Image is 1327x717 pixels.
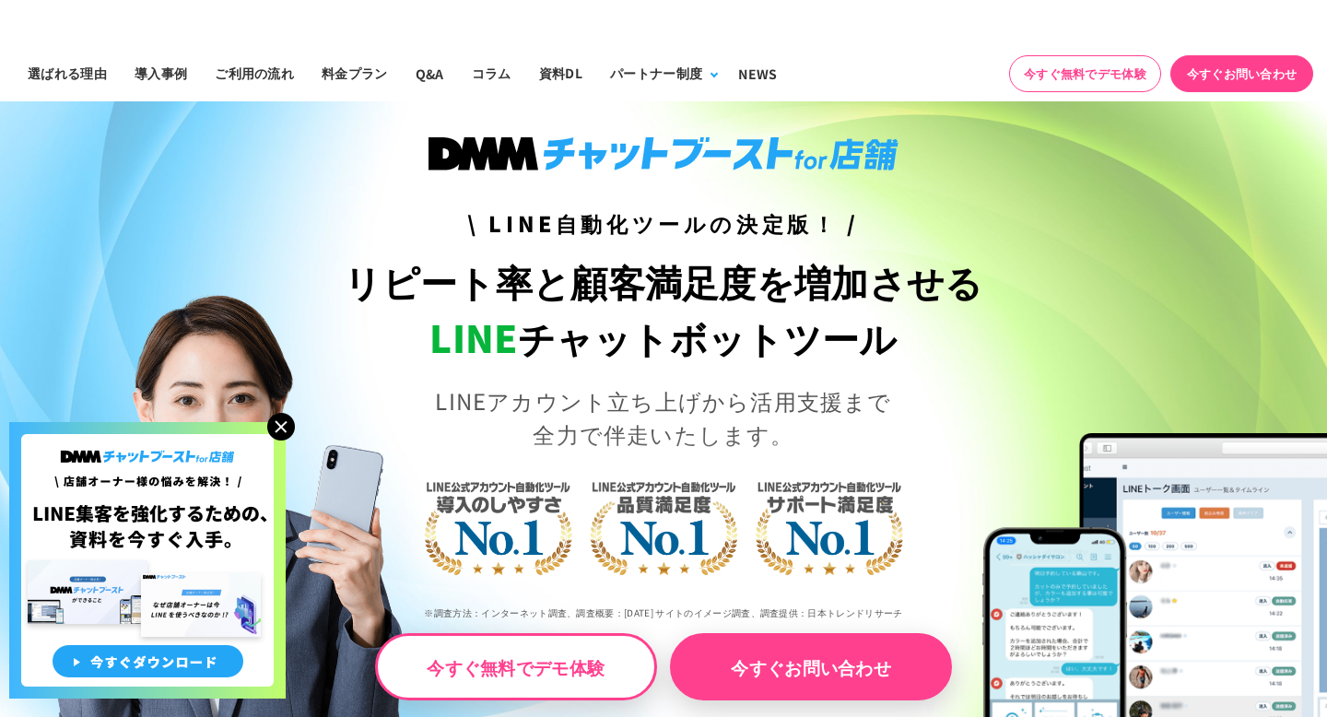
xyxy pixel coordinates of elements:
a: 店舗オーナー様の悩みを解決!LINE集客を狂化するための資料を今すぐ入手! [9,422,286,444]
a: 今すぐ無料でデモ体験 [375,633,657,700]
a: コラム [458,45,525,101]
a: 資料DL [525,45,596,101]
img: LINE公式アカウント自動化ツール導入のしやすさNo.1｜LINE公式アカウント自動化ツール品質満足度No.1｜LINE公式アカウント自動化ツールサポート満足度No.1 [364,409,963,640]
div: パートナー制度 [610,64,702,83]
a: Q&A [402,45,458,101]
p: ※調査方法：インターネット調査、調査概要：[DATE] サイトのイメージ調査、調査提供：日本トレンドリサーチ [332,593,995,633]
a: 今すぐお問い合わせ [1170,55,1313,92]
a: 今すぐ無料でデモ体験 [1009,55,1161,92]
a: ご利用の流れ [201,45,308,101]
span: LINE [429,310,517,364]
h1: リピート率と顧客満足度を増加させる チャットボットツール [332,253,995,366]
a: NEWS [724,45,791,101]
a: 導入事例 [121,45,201,101]
a: 選ばれる理由 [14,45,121,101]
p: LINEアカウント立ち上げから活用支援まで 全力で伴走いたします。 [332,384,995,451]
a: 今すぐお問い合わせ [670,633,952,700]
a: 料金プラン [308,45,402,101]
h3: \ LINE自動化ツールの決定版！ / [332,207,995,240]
img: 店舗オーナー様の悩みを解決!LINE集客を狂化するための資料を今すぐ入手! [9,422,286,699]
